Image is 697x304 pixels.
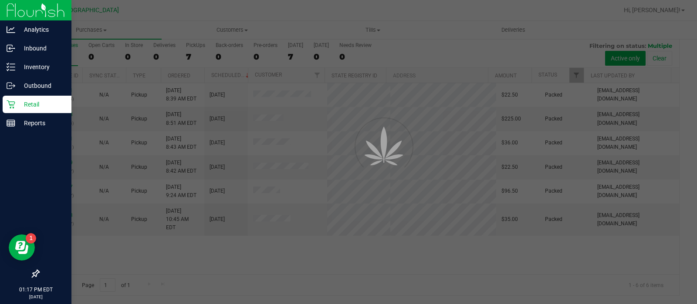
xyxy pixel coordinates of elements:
[15,99,68,110] p: Retail
[15,24,68,35] p: Analytics
[7,44,15,53] inline-svg: Inbound
[7,81,15,90] inline-svg: Outbound
[4,294,68,300] p: [DATE]
[15,118,68,128] p: Reports
[26,233,36,244] iframe: Resource center unread badge
[15,80,68,91] p: Outbound
[7,119,15,127] inline-svg: Reports
[15,43,68,53] p: Inbound
[4,286,68,294] p: 01:17 PM EDT
[7,100,15,109] inline-svg: Retail
[15,62,68,72] p: Inventory
[7,63,15,71] inline-svg: Inventory
[9,234,35,261] iframe: Resource center
[7,25,15,34] inline-svg: Analytics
